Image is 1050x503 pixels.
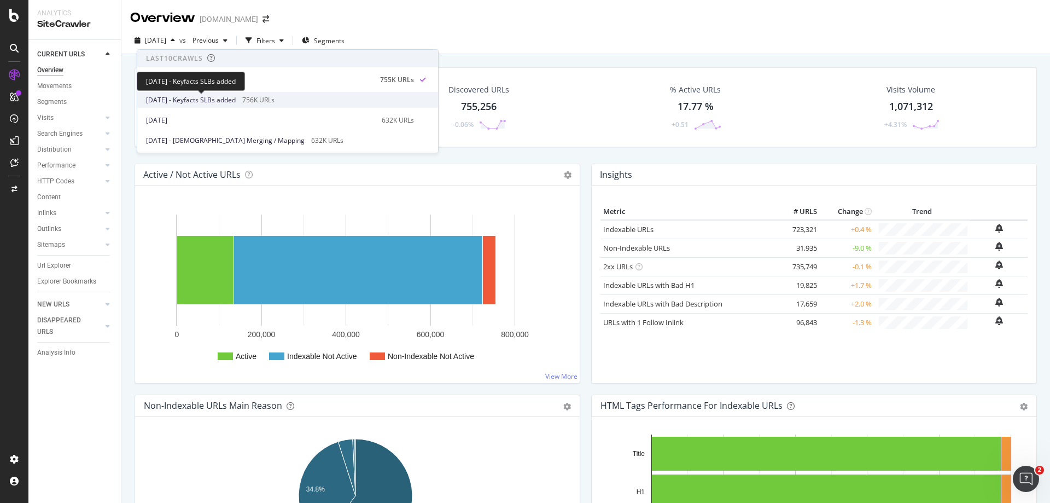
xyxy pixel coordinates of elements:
th: # URLS [776,204,820,220]
a: URLs with 1 Follow Inlink [603,317,684,327]
svg: A chart. [144,204,567,374]
div: CURRENT URLS [37,49,85,60]
div: Distribution [37,144,72,155]
div: Movements [37,80,72,92]
div: bell-plus [995,279,1003,288]
a: Search Engines [37,128,102,140]
div: gear [1020,403,1028,411]
text: H1 [637,488,645,496]
span: Segments [314,36,345,45]
div: [DATE] - Keyfacts SLBs added [137,72,245,91]
span: vs [179,36,188,45]
div: Performance [37,160,75,171]
span: [DATE] - [DEMOGRAPHIC_DATA] Merging / Mapping [146,136,305,146]
span: 2025 Aug. 8th [145,36,166,45]
div: [DATE] [146,115,375,125]
td: 96,843 [776,313,820,332]
td: 723,321 [776,220,820,239]
div: arrow-right-arrow-left [262,15,269,23]
div: Search Engines [37,128,83,140]
td: +2.0 % [820,294,874,313]
text: Active [236,352,256,361]
div: 755,256 [461,100,497,114]
div: % Active URLs [670,84,721,95]
div: 632K URLs [382,115,414,125]
td: 31,935 [776,239,820,257]
div: Last 10 Crawls [146,54,203,63]
td: +1.7 % [820,276,874,294]
td: -9.0 % [820,239,874,257]
div: +0.51 [672,120,689,129]
td: +0.4 % [820,220,874,239]
th: Change [820,204,874,220]
button: Previous [188,32,232,49]
a: Visits [37,112,102,124]
a: NEW URLS [37,299,102,310]
text: Indexable Not Active [287,352,357,361]
a: View More [545,372,577,381]
div: bell-plus [995,242,1003,251]
iframe: Intercom live chat [1013,466,1039,492]
div: 17.77 % [678,100,714,114]
a: Analysis Info [37,347,113,359]
div: 755K URLs [380,75,414,85]
div: [DATE] [146,75,374,85]
a: Indexable URLs with Bad Description [603,299,722,309]
div: Overview [130,9,195,27]
i: Options [564,171,571,179]
a: DISAPPEARED URLS [37,315,102,338]
div: [DOMAIN_NAME] [200,14,258,25]
a: Content [37,192,113,203]
div: DISAPPEARED URLS [37,315,92,338]
td: 735,749 [776,257,820,276]
div: Overview [37,65,63,76]
td: 19,825 [776,276,820,294]
div: Analytics [37,9,112,18]
a: Indexable URLs with Bad H1 [603,280,695,290]
text: 600,000 [417,330,445,339]
div: 1,071,312 [889,100,933,114]
div: Filters [256,36,275,45]
td: -1.3 % [820,313,874,332]
h4: Insights [600,167,632,182]
a: 2xx URLs [603,262,633,271]
div: HTTP Codes [37,176,74,187]
div: Explorer Bookmarks [37,276,96,287]
a: HTTP Codes [37,176,102,187]
text: 0 [175,330,179,339]
div: Analysis Info [37,347,75,359]
h4: Active / Not Active URLs [143,167,241,182]
th: Trend [874,204,970,220]
div: Url Explorer [37,260,71,271]
a: Explorer Bookmarks [37,276,113,287]
a: Movements [37,80,113,92]
a: Sitemaps [37,239,102,251]
span: 2 [1035,466,1044,475]
div: bell-plus [995,224,1003,233]
div: SiteCrawler [37,18,112,31]
td: 17,659 [776,294,820,313]
div: Discovered URLs [448,84,509,95]
a: Overview [37,65,113,76]
th: Metric [600,204,776,220]
div: +4.31% [884,120,907,129]
td: -0.1 % [820,257,874,276]
a: Distribution [37,144,102,155]
a: Non-Indexable URLs [603,243,670,253]
div: Non-Indexable URLs Main Reason [144,400,282,411]
text: 400,000 [332,330,360,339]
div: HTML Tags Performance for Indexable URLs [600,400,783,411]
div: Sitemaps [37,239,65,251]
span: [DATE] - Keyfacts SLBs added [146,95,236,105]
div: bell-plus [995,298,1003,307]
a: Url Explorer [37,260,113,271]
div: bell-plus [995,261,1003,269]
button: [DATE] [130,32,179,49]
div: 632K URLs [311,136,343,146]
div: Outlinks [37,223,61,235]
button: Segments [297,32,349,49]
a: Outlinks [37,223,102,235]
div: Segments [37,96,67,108]
text: Non-Indexable Not Active [388,352,474,361]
